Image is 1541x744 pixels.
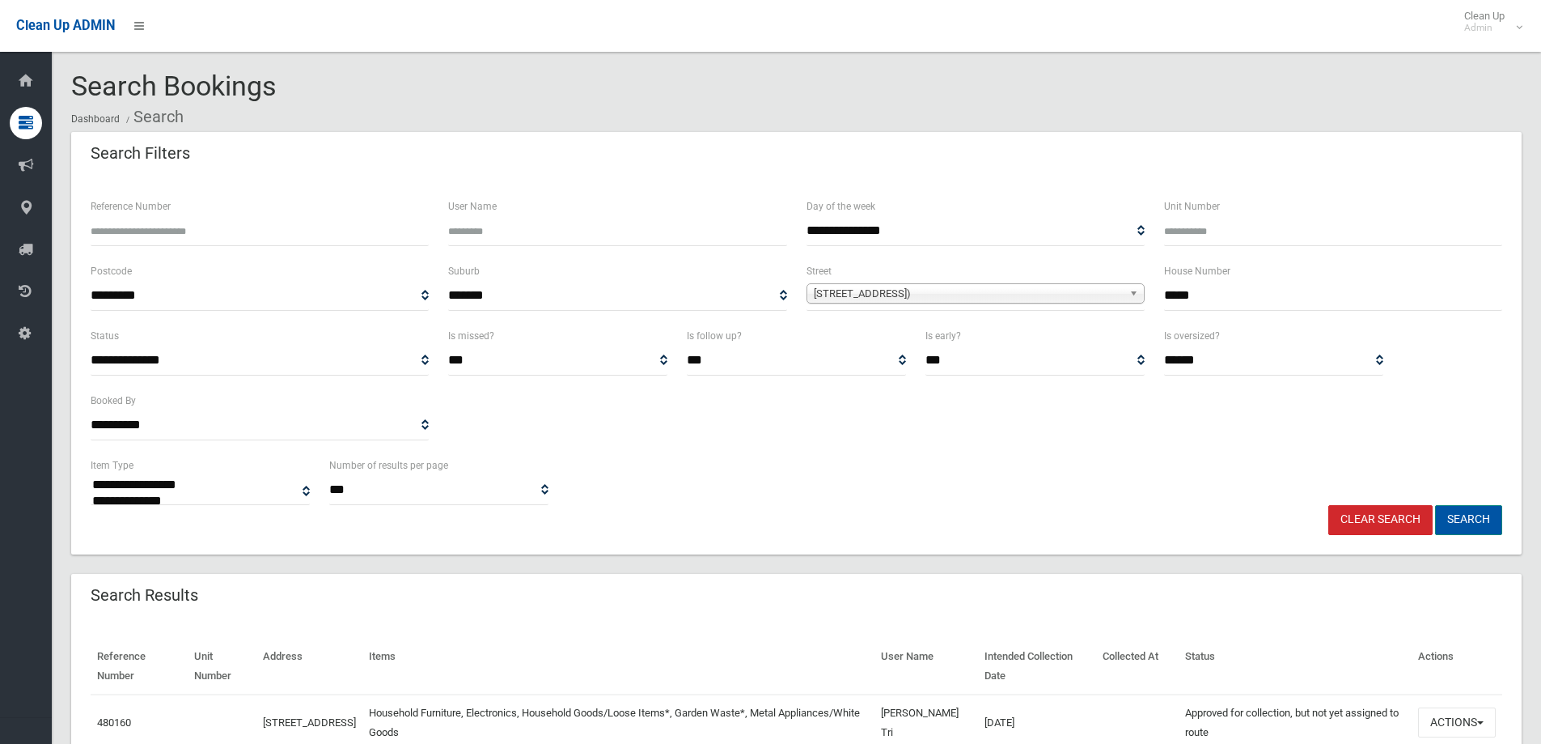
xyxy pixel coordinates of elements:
[874,639,978,695] th: User Name
[122,102,184,132] li: Search
[91,262,132,280] label: Postcode
[16,18,115,33] span: Clean Up ADMIN
[1164,198,1220,215] label: Unit Number
[91,392,136,410] label: Booked By
[814,284,1123,304] span: [STREET_ADDRESS])
[97,716,131,729] a: 480160
[448,262,480,280] label: Suburb
[362,639,874,695] th: Items
[256,639,362,695] th: Address
[1412,639,1502,695] th: Actions
[1435,505,1502,535] button: Search
[329,457,448,474] label: Number of results per page
[91,327,119,345] label: Status
[1328,505,1433,535] a: Clear Search
[91,198,171,215] label: Reference Number
[71,138,210,169] header: Search Filters
[1464,22,1505,34] small: Admin
[978,639,1096,695] th: Intended Collection Date
[1418,708,1496,738] button: Actions
[448,198,497,215] label: User Name
[71,70,277,102] span: Search Bookings
[448,327,494,345] label: Is missed?
[806,198,875,215] label: Day of the week
[1096,639,1178,695] th: Collected At
[91,457,133,474] label: Item Type
[71,113,120,125] a: Dashboard
[1164,327,1220,345] label: Is oversized?
[1456,10,1521,34] span: Clean Up
[925,327,961,345] label: Is early?
[1164,262,1230,280] label: House Number
[1179,639,1412,695] th: Status
[263,716,356,729] a: [STREET_ADDRESS]
[71,580,218,611] header: Search Results
[188,639,256,695] th: Unit Number
[91,639,188,695] th: Reference Number
[806,262,832,280] label: Street
[687,327,742,345] label: Is follow up?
